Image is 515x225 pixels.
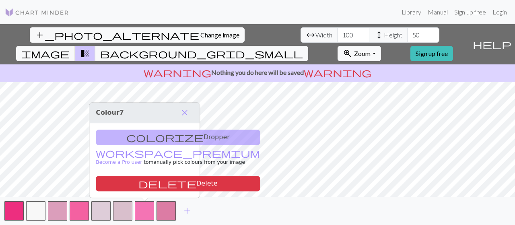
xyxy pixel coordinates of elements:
[176,106,193,120] button: Close
[410,46,453,61] a: Sign up free
[96,151,260,165] a: Become a Pro user
[100,48,303,59] span: background_grid_small
[30,27,245,43] button: Change image
[343,48,352,59] span: zoom_in
[21,48,70,59] span: image
[374,29,384,41] span: height
[473,39,511,50] span: help
[96,109,124,117] span: Colour 7
[96,151,260,165] small: to manually pick colours from your image
[35,29,199,41] span: add_photo_alternate
[138,178,196,189] span: delete
[180,107,190,118] span: close
[80,48,90,59] span: transition_fade
[182,205,192,217] span: add
[424,4,451,20] a: Manual
[398,4,424,20] a: Library
[96,176,260,191] button: Delete color
[144,67,211,78] span: warning
[451,4,489,20] a: Sign up free
[3,68,512,77] p: Nothing you do here will be saved
[384,30,402,40] span: Height
[200,31,239,39] span: Change image
[5,8,69,17] img: Logo
[469,24,515,64] button: Help
[306,29,315,41] span: arrow_range
[489,4,510,20] a: Login
[177,203,197,219] button: Add color
[304,67,371,78] span: warning
[338,46,381,61] button: Zoom
[315,30,332,40] span: Width
[354,50,371,57] span: Zoom
[96,147,260,159] span: workspace_premium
